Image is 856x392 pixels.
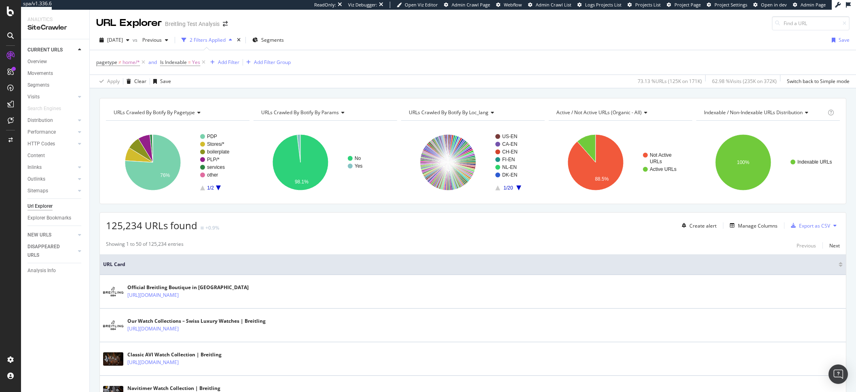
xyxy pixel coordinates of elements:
[27,214,71,222] div: Explorer Bookmarks
[496,2,522,8] a: Webflow
[712,78,777,85] div: 62.98 % Visits ( 235K on 372K )
[27,187,48,195] div: Sitemaps
[772,16,850,30] input: Find a URL
[127,291,179,299] a: [URL][DOMAIN_NAME]
[254,127,396,198] svg: A chart.
[96,34,133,47] button: [DATE]
[207,185,214,191] text: 1/2
[27,16,83,23] div: Analytics
[502,157,515,162] text: FI-EN
[235,36,242,44] div: times
[797,159,832,165] text: Indexable URLs
[650,159,662,164] text: URLs
[355,156,361,161] text: No
[107,78,120,85] div: Apply
[638,78,702,85] div: 73.13 % URLs ( 125K on 171K )
[107,36,123,43] span: 2025 Aug. 19th
[714,2,747,8] span: Project Settings
[452,2,490,8] span: Admin Crawl Page
[650,166,676,172] text: Active URLs
[27,266,56,275] div: Analysis Info
[788,219,830,232] button: Export as CSV
[704,109,803,116] span: Indexable / Non-Indexable URLs distribution
[27,69,84,78] a: Movements
[397,2,438,8] a: Open Viz Editor
[160,59,187,66] span: Is Indexable
[667,2,701,8] a: Project Page
[355,163,363,169] text: Yes
[502,164,517,170] text: NL-EN
[27,116,53,125] div: Distribution
[150,75,171,88] button: Save
[628,2,661,8] a: Projects List
[295,179,309,185] text: 98.1%
[27,58,84,66] a: Overview
[444,2,490,8] a: Admin Crawl Page
[192,57,200,68] span: Yes
[223,21,228,27] div: arrow-right-arrow-left
[27,46,76,54] a: CURRENT URLS
[536,2,571,8] span: Admin Crawl List
[205,224,219,231] div: +0.9%
[27,69,53,78] div: Movements
[556,109,642,116] span: Active / Not Active URLs (organic - all)
[160,78,171,85] div: Save
[139,36,162,43] span: Previous
[555,106,685,119] h4: Active / Not Active URLs
[201,227,204,229] img: Equal
[585,2,621,8] span: Logs Projects List
[787,78,850,85] div: Switch back to Simple mode
[674,2,701,8] span: Project Page
[502,134,517,139] text: US-EN
[123,75,146,88] button: Clear
[134,78,146,85] div: Clear
[405,2,438,8] span: Open Viz Editor
[829,34,850,47] button: Save
[727,221,778,230] button: Manage Columns
[27,46,63,54] div: CURRENT URLS
[503,185,513,191] text: 1/20
[27,243,68,260] div: DISAPPEARED URLS
[839,36,850,43] div: Save
[27,151,45,160] div: Content
[348,2,377,8] div: Viz Debugger:
[261,109,339,116] span: URLs Crawled By Botify By params
[27,202,84,211] a: Url Explorer
[502,172,517,178] text: DK-EN
[829,241,840,250] button: Next
[738,222,778,229] div: Manage Columns
[678,219,717,232] button: Create alert
[103,287,123,296] img: main image
[249,34,287,47] button: Segments
[27,202,53,211] div: Url Explorer
[27,140,76,148] a: HTTP Codes
[577,2,621,8] a: Logs Projects List
[27,116,76,125] a: Distribution
[218,59,239,66] div: Add Filter
[27,214,84,222] a: Explorer Bookmarks
[103,320,123,330] img: main image
[549,127,691,198] div: A chart.
[829,364,848,384] div: Open Intercom Messenger
[502,149,518,155] text: CH-EN
[207,164,225,170] text: services
[127,284,249,291] div: Official Breitling Boutique in [GEOGRAPHIC_DATA]
[127,358,179,366] a: [URL][DOMAIN_NAME]
[707,2,747,8] a: Project Settings
[96,16,162,30] div: URL Explorer
[314,2,336,8] div: ReadOnly:
[696,127,839,198] svg: A chart.
[27,81,84,89] a: Segments
[635,2,661,8] span: Projects List
[261,36,284,43] span: Segments
[27,23,83,32] div: SiteCrawler
[502,141,517,147] text: CA-EN
[106,219,197,232] span: 125,234 URLs found
[27,104,69,113] a: Search Engines
[27,163,42,172] div: Inlinks
[207,134,217,139] text: PDP
[207,149,230,155] text: boilerplate
[793,2,826,8] a: Admin Page
[207,58,239,67] button: Add Filter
